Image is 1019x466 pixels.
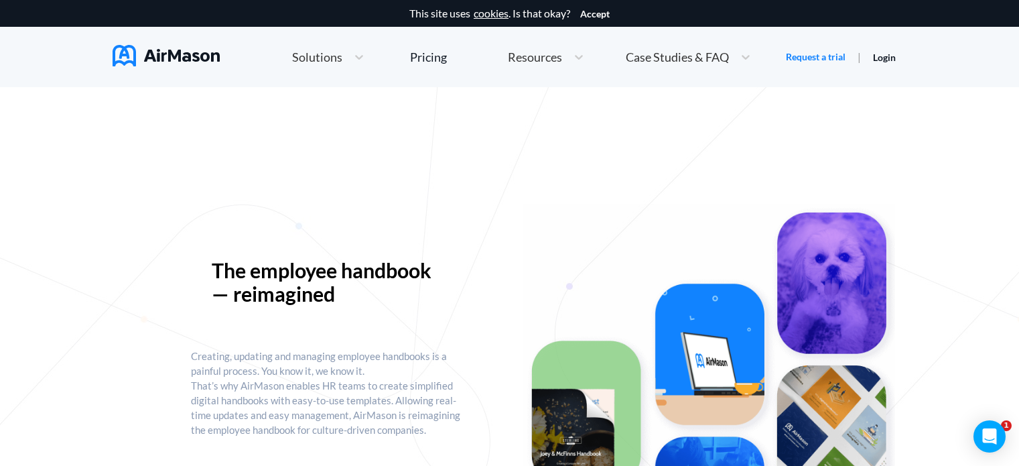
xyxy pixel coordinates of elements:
img: AirMason Logo [113,45,220,66]
a: Pricing [410,45,447,69]
div: Open Intercom Messenger [973,420,1006,453]
span: Resources [508,51,562,63]
span: Solutions [292,51,342,63]
a: Request a trial [786,50,845,64]
span: | [858,50,861,63]
p: Creating, updating and managing employee handbooks is a painful process. You know it, we know it.... [191,349,467,437]
a: Login [873,52,896,63]
button: Accept cookies [580,9,610,19]
div: Pricing [410,51,447,63]
p: The employee handbook — reimagined [212,259,446,306]
a: cookies [474,7,508,19]
span: 1 [1001,420,1012,431]
span: Case Studies & FAQ [626,51,729,63]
